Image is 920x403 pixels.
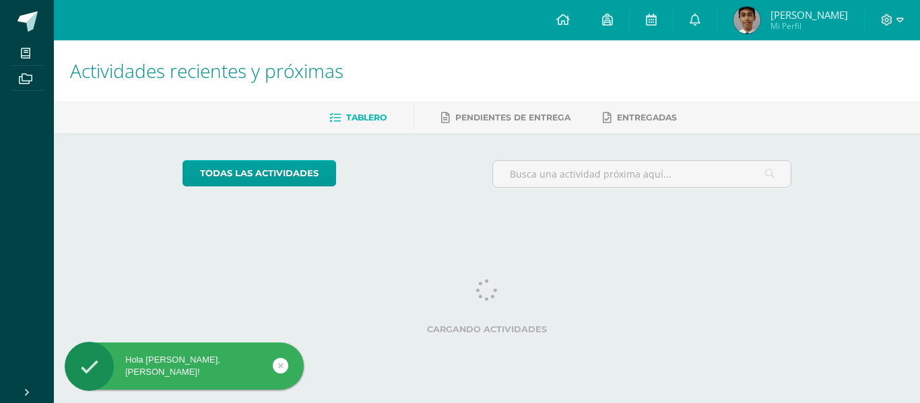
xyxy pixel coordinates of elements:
[329,107,387,129] a: Tablero
[617,112,677,122] span: Entregadas
[770,20,848,32] span: Mi Perfil
[733,7,760,34] img: 5e1607f168be525b3035f80accc40d56.png
[603,107,677,129] a: Entregadas
[183,160,336,186] a: todas las Actividades
[493,161,791,187] input: Busca una actividad próxima aquí...
[70,58,343,83] span: Actividades recientes y próximas
[346,112,387,122] span: Tablero
[65,354,304,378] div: Hola [PERSON_NAME], [PERSON_NAME]!
[441,107,570,129] a: Pendientes de entrega
[183,324,792,334] label: Cargando actividades
[455,112,570,122] span: Pendientes de entrega
[770,8,848,22] span: [PERSON_NAME]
